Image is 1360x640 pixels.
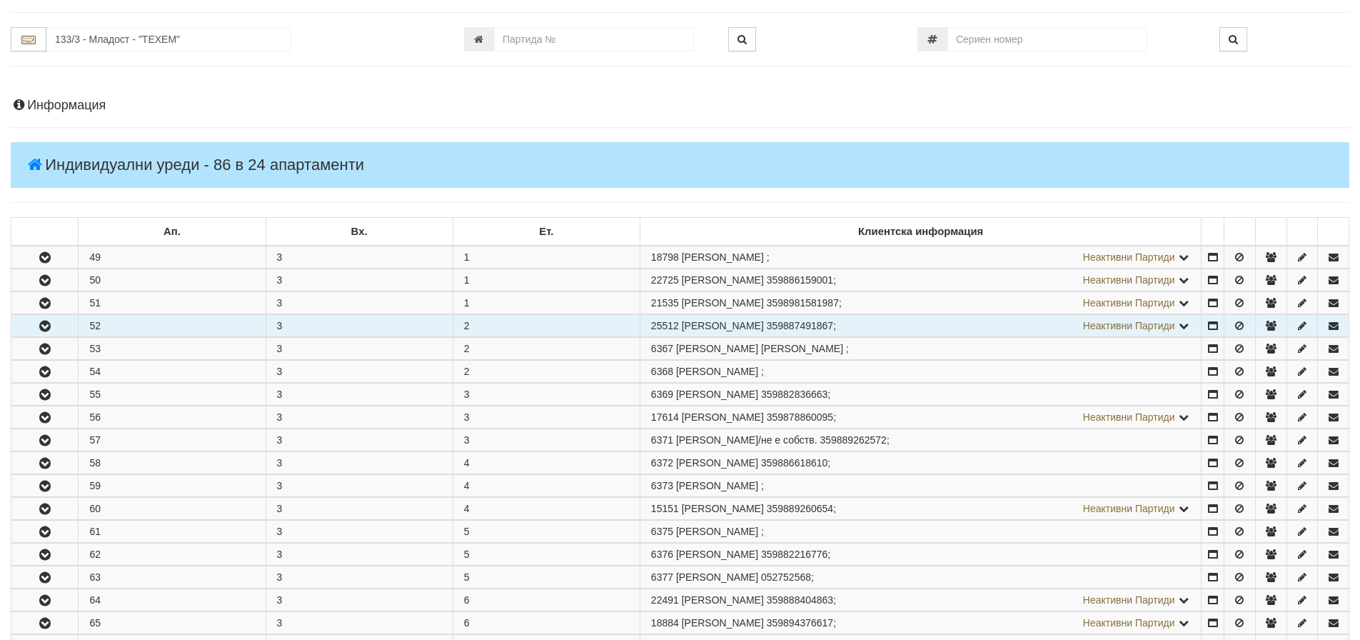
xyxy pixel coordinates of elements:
span: [PERSON_NAME]/не е собств. [676,434,817,446]
span: [PERSON_NAME] [676,526,758,537]
td: 49 [79,246,266,269]
td: 3 [266,498,453,520]
span: 359889262572 [820,434,886,446]
span: Партида № [651,549,673,560]
td: 62 [79,544,266,566]
span: Партида № [651,366,673,377]
td: 3 [266,612,453,634]
span: [PERSON_NAME] [PERSON_NAME] [676,343,843,354]
span: 3 [464,434,470,446]
td: 3 [266,429,453,451]
td: 3 [266,566,453,589]
span: Партида № [651,320,679,331]
span: 6 [464,594,470,606]
td: 3 [266,361,453,383]
td: Клиентска информация: No sort applied, sorting is disabled [640,218,1202,246]
td: 3 [266,338,453,360]
td: 63 [79,566,266,589]
td: 3 [266,246,453,269]
td: ; [640,338,1202,360]
span: 4 [464,480,470,491]
td: 50 [79,269,266,291]
span: Партида № [651,594,679,606]
span: [PERSON_NAME] [682,411,764,423]
td: ; [640,429,1202,451]
span: [PERSON_NAME] [682,297,764,309]
b: Вх. [351,226,368,237]
td: ; [640,521,1202,543]
span: Неактивни Партиди [1083,503,1175,514]
span: 2 [464,366,470,377]
b: Ап. [163,226,181,237]
td: ; [640,498,1202,520]
td: 3 [266,269,453,291]
td: 3 [266,544,453,566]
span: [PERSON_NAME] [676,571,758,583]
td: ; [640,544,1202,566]
span: [PERSON_NAME] [676,457,758,469]
span: 1 [464,297,470,309]
h4: Индивидуални уреди - 86 в 24 апартаменти [11,142,1349,188]
td: 57 [79,429,266,451]
td: ; [640,406,1202,429]
td: 3 [266,475,453,497]
td: ; [640,246,1202,269]
span: Неактивни Партиди [1083,251,1175,263]
span: 359886159001 [767,274,833,286]
span: Неактивни Партиди [1083,320,1175,331]
input: Сериен номер [947,27,1147,51]
td: 3 [266,406,453,429]
td: 3 [266,452,453,474]
span: [PERSON_NAME] [682,503,764,514]
span: Неактивни Партиди [1083,594,1175,606]
td: 51 [79,292,266,314]
td: ; [640,384,1202,406]
span: 1 [464,274,470,286]
span: 359889260654 [767,503,833,514]
span: Партида № [651,571,673,583]
span: Партида № [651,526,673,537]
span: Партида № [651,434,673,446]
span: Неактивни Партиди [1083,297,1175,309]
td: 3 [266,384,453,406]
td: ; [640,612,1202,634]
span: 5 [464,571,470,583]
td: : No sort applied, sorting is disabled [11,218,79,246]
td: 59 [79,475,266,497]
span: Партида № [651,251,679,263]
td: 52 [79,315,266,337]
td: 3 [266,521,453,543]
span: 359888404863 [767,594,833,606]
td: 60 [79,498,266,520]
span: 4 [464,503,470,514]
span: [PERSON_NAME] [676,549,758,560]
td: 3 [266,292,453,314]
span: [PERSON_NAME] [676,480,758,491]
td: 53 [79,338,266,360]
b: Ет. [539,226,553,237]
td: : No sort applied, sorting is disabled [1202,218,1224,246]
span: [PERSON_NAME] [682,594,764,606]
span: 359882216776 [761,549,827,560]
input: Партида № [494,27,694,51]
span: 359878860095 [767,411,833,423]
span: 5 [464,526,470,537]
span: Партида № [651,343,673,354]
span: [PERSON_NAME] [682,320,764,331]
td: : No sort applied, sorting is disabled [1318,218,1349,246]
span: Неактивни Партиди [1083,411,1175,423]
span: Партида № [651,274,679,286]
span: Партида № [651,480,673,491]
input: Абонатна станция [46,27,291,51]
span: 359886618610 [761,457,827,469]
td: : No sort applied, sorting is disabled [1224,218,1256,246]
span: 359887491867 [767,320,833,331]
td: 56 [79,406,266,429]
span: Неактивни Партиди [1083,274,1175,286]
td: 54 [79,361,266,383]
span: 6 [464,617,470,629]
span: Неактивни Партиди [1083,617,1175,629]
td: 58 [79,452,266,474]
td: Ет.: No sort applied, sorting is disabled [453,218,640,246]
span: 2 [464,320,470,331]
